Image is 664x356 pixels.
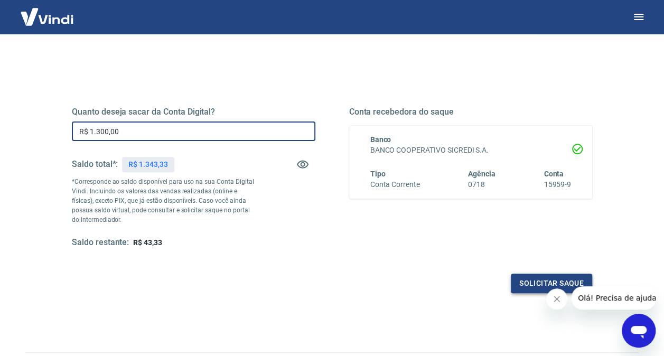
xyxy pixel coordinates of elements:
iframe: Message from company [572,286,656,310]
h5: Conta recebedora do saque [349,107,593,117]
h5: Quanto deseja sacar da Conta Digital? [72,107,315,117]
img: Vindi [13,1,81,33]
span: Agência [468,170,495,178]
h5: Saldo total*: [72,159,118,170]
button: Solicitar saque [511,274,592,293]
iframe: Button to launch messaging window [622,314,656,348]
span: Banco [370,135,391,144]
span: R$ 43,33 [133,238,162,247]
p: *Corresponde ao saldo disponível para uso na sua Conta Digital Vindi. Incluindo os valores das ve... [72,177,254,224]
h6: BANCO COOPERATIVO SICREDI S.A. [370,145,572,156]
h6: 15959-9 [544,179,571,190]
p: R$ 1.343,33 [128,159,167,170]
h6: Conta Corrente [370,179,420,190]
span: Conta [544,170,564,178]
iframe: Close message [546,288,567,310]
span: Tipo [370,170,386,178]
h6: 0718 [468,179,495,190]
h5: Saldo restante: [72,237,129,248]
span: Olá! Precisa de ajuda? [6,7,89,16]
